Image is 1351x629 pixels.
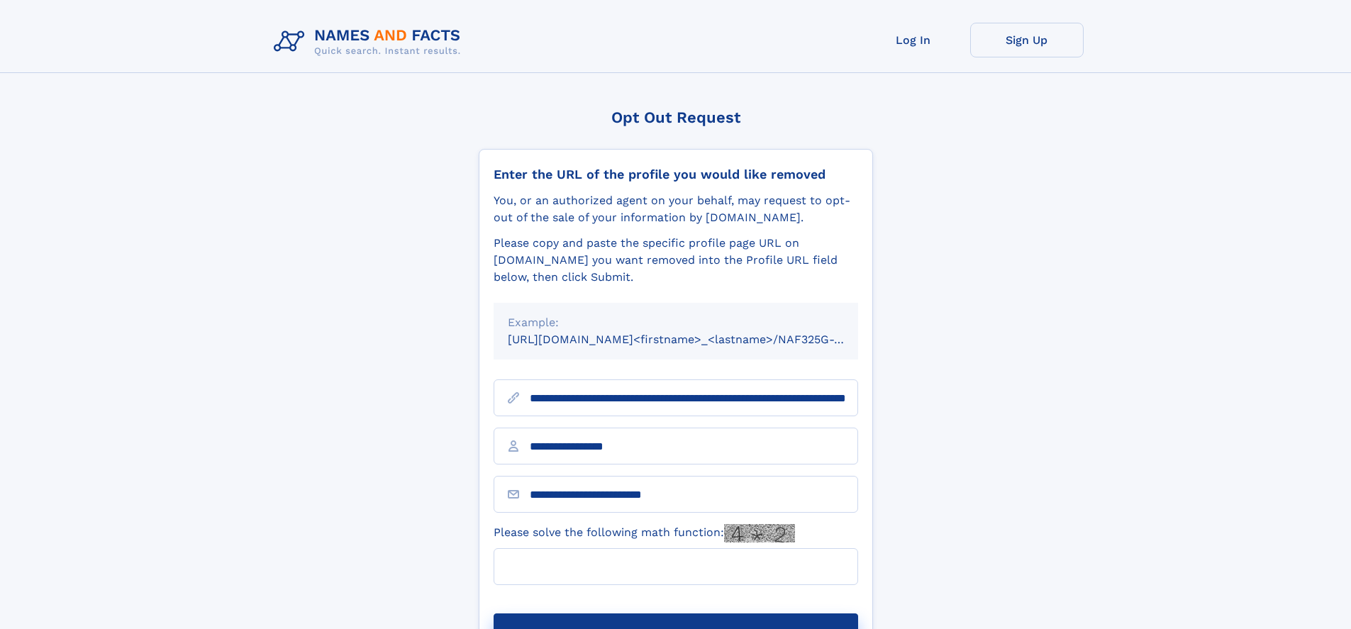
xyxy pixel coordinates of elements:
small: [URL][DOMAIN_NAME]<firstname>_<lastname>/NAF325G-xxxxxxxx [508,333,885,346]
label: Please solve the following math function: [494,524,795,542]
div: Opt Out Request [479,108,873,126]
div: Please copy and paste the specific profile page URL on [DOMAIN_NAME] you want removed into the Pr... [494,235,858,286]
div: Example: [508,314,844,331]
div: Enter the URL of the profile you would like removed [494,167,858,182]
div: You, or an authorized agent on your behalf, may request to opt-out of the sale of your informatio... [494,192,858,226]
a: Sign Up [970,23,1084,57]
a: Log In [857,23,970,57]
img: Logo Names and Facts [268,23,472,61]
